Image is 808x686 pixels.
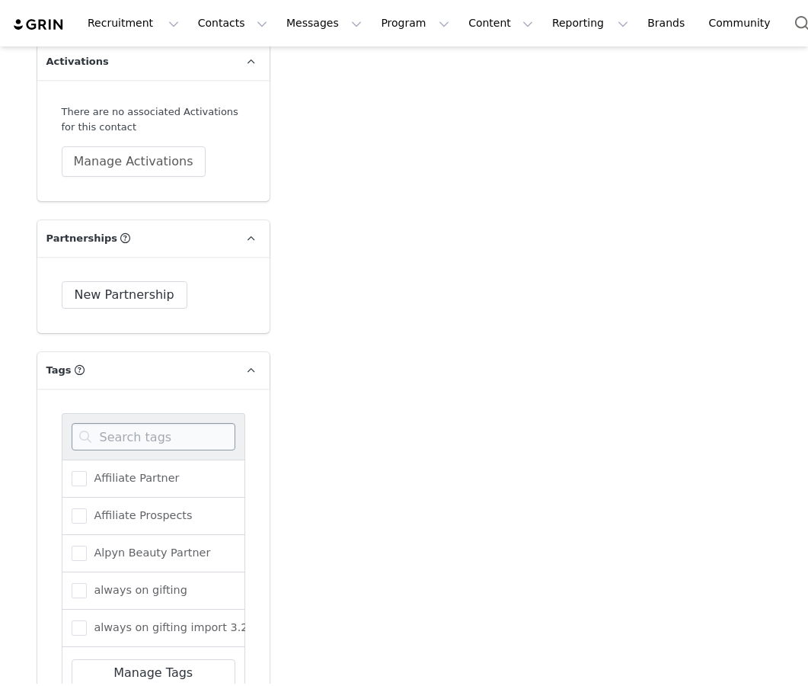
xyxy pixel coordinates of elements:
[62,104,245,134] div: There are no associated Activations for this contact
[87,508,193,523] span: Affiliate Prospects
[12,12,430,29] body: Rich Text Area. Press ALT-0 for help.
[62,281,187,309] button: New Partnership
[372,6,458,40] button: Program
[543,6,637,40] button: Reporting
[638,6,698,40] a: Brands
[46,54,109,69] span: Activations
[87,583,187,598] span: always on gifting
[78,6,188,40] button: Recruitment
[87,620,255,635] span: always on gifting import 3.27
[277,6,371,40] button: Messages
[189,6,276,40] button: Contacts
[46,363,72,378] span: Tags
[62,146,206,177] button: Manage Activations
[87,471,180,486] span: Affiliate Partner
[72,423,235,450] input: Search tags
[46,231,118,246] span: Partnerships
[459,6,542,40] button: Content
[87,546,211,560] span: Alpyn Beauty Partner
[700,6,787,40] a: Community
[12,18,65,32] img: grin logo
